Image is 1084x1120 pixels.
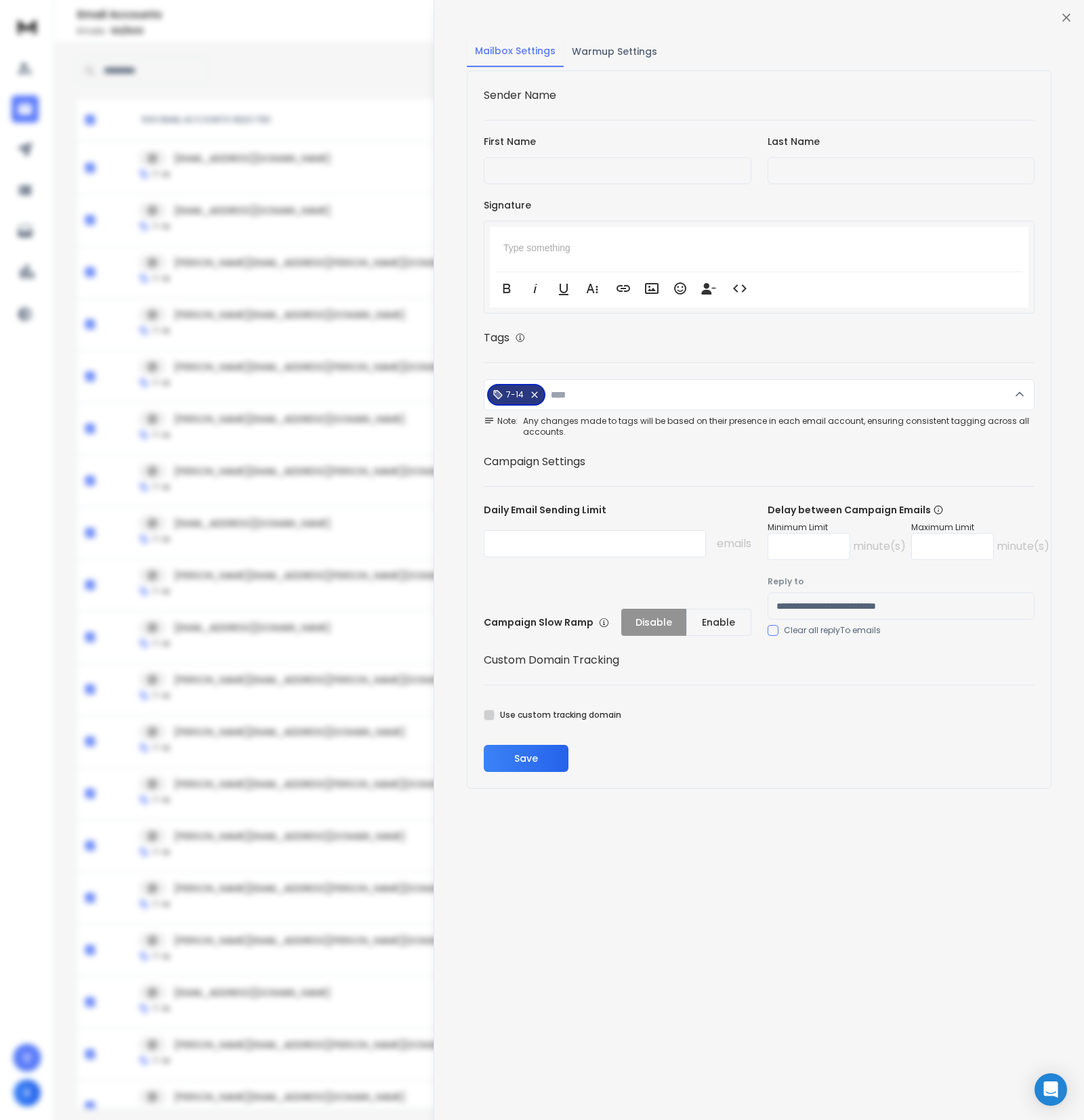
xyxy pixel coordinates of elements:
[911,522,1049,533] p: Maximum Limit
[1035,1073,1067,1106] div: Open Intercom Messenger
[506,389,524,400] p: 7-14
[551,275,577,302] button: Underline (⌘U)
[768,576,1035,587] label: Reply to
[696,275,722,302] button: Insert Unsubscribe Link
[997,538,1049,555] p: minute(s)
[484,616,609,629] p: Campaign Slow Ramp
[494,275,520,302] button: Bold (⌘B)
[484,330,509,346] h1: Tags
[667,275,693,302] button: Emoticons
[717,536,751,552] p: emails
[579,275,605,302] button: More Text
[484,200,1035,210] label: Signature
[467,36,564,67] button: Mailbox Settings
[564,37,665,66] button: Warmup Settings
[784,625,881,636] label: Clear all replyTo emails
[686,609,751,636] button: Enable
[484,137,751,146] label: First Name
[484,416,518,427] span: Note:
[484,87,1035,104] h1: Sender Name
[484,416,1035,437] div: Any changes made to tags will be based on their presence in each email account, ensuring consiste...
[610,275,636,302] button: Insert Link (⌘K)
[768,503,1049,517] p: Delay between Campaign Emails
[484,652,1035,668] h1: Custom Domain Tracking
[484,454,1035,470] h1: Campaign Settings
[768,137,1035,146] label: Last Name
[500,710,621,720] label: Use custom tracking domain
[768,522,906,533] p: Minimum Limit
[484,503,751,522] p: Daily Email Sending Limit
[522,275,548,302] button: Italic (⌘I)
[853,538,906,555] p: minute(s)
[484,745,568,772] button: Save
[621,609,686,636] button: Disable
[727,275,753,302] button: Code View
